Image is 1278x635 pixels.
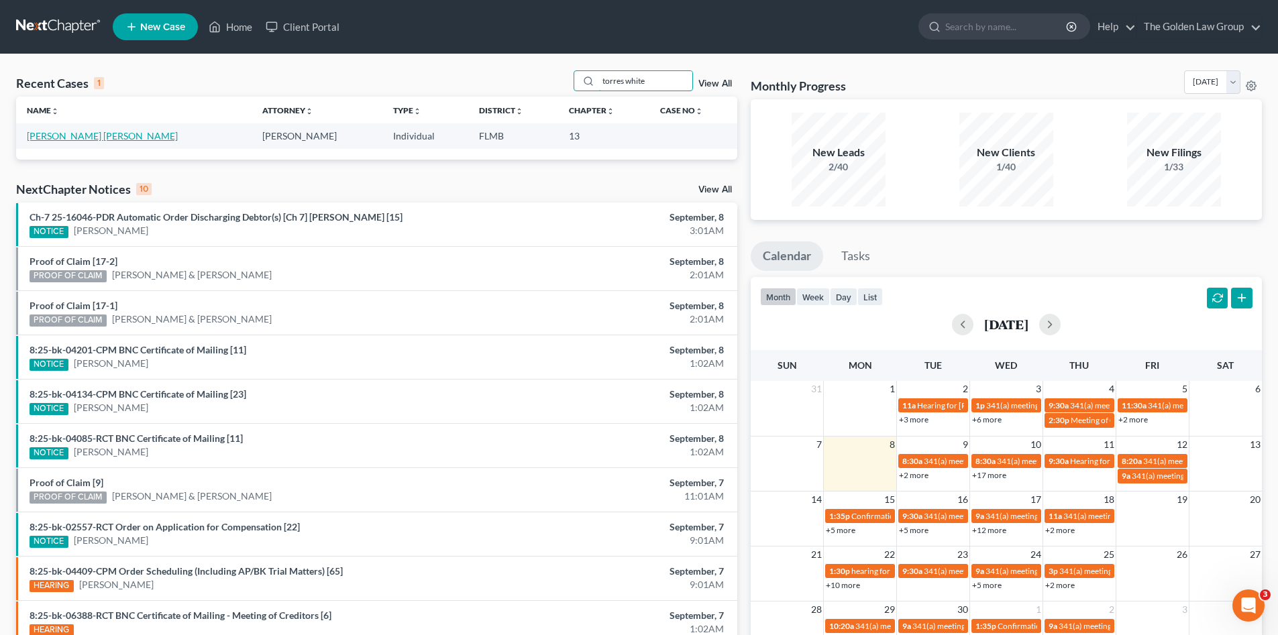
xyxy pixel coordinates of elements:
div: 1:02AM [501,401,724,414]
span: 26 [1175,546,1189,563]
span: 8:30a [975,456,996,466]
div: September, 8 [501,388,724,401]
span: 1 [888,381,896,397]
span: 9a [902,621,911,631]
span: 341(a) meeting for [PERSON_NAME] [1059,566,1189,576]
i: unfold_more [515,107,523,115]
span: 8:30a [902,456,922,466]
div: PROOF OF CLAIM [30,492,107,504]
span: Tue [924,359,942,371]
div: NOTICE [30,536,68,548]
span: New Case [140,22,185,32]
span: 1 [1034,601,1043,618]
a: [PERSON_NAME] [79,578,154,591]
div: Recent Cases [16,75,104,91]
a: Case Nounfold_more [660,105,703,115]
a: [PERSON_NAME] [PERSON_NAME] [27,130,178,141]
span: 341(a) meeting for [PERSON_NAME] [PERSON_NAME] & [PERSON_NAME] [986,566,1250,576]
a: Ch-7 25-16046-PDR Automatic Order Discharging Debtor(s) [Ch 7] [PERSON_NAME] [15] [30,211,403,223]
button: list [857,288,883,306]
span: 341(a) meeting for [PERSON_NAME] & [PERSON_NAME] [986,511,1186,521]
span: Wed [995,359,1017,371]
a: [PERSON_NAME] [74,445,148,459]
span: Fri [1145,359,1159,371]
div: 1 [94,77,104,89]
a: [PERSON_NAME] & [PERSON_NAME] [112,489,272,503]
div: NextChapter Notices [16,181,152,197]
div: NOTICE [30,403,68,415]
a: View All [698,79,732,89]
span: 27 [1248,546,1262,563]
button: week [796,288,830,306]
a: Calendar [751,241,823,271]
i: unfold_more [695,107,703,115]
span: 11a [902,400,916,410]
span: Hearing for [PERSON_NAME] & [PERSON_NAME] [1070,456,1246,466]
a: +2 more [1045,525,1075,535]
div: 1/33 [1127,160,1221,174]
a: Proof of Claim [17-1] [30,300,117,311]
span: 11a [1049,511,1062,521]
span: 2:30p [1049,415,1069,425]
span: 11 [1102,437,1116,453]
div: New Leads [792,145,886,160]
div: 1/40 [959,160,1053,174]
div: 9:01AM [501,578,724,591]
span: 341(a) meeting for [PERSON_NAME] [1148,400,1277,410]
span: 25 [1102,546,1116,563]
span: 9a [1122,471,1130,481]
div: PROOF OF CLAIM [30,314,107,327]
span: 4 [1108,381,1116,397]
span: Confirmation Hearing for [PERSON_NAME] [851,511,1005,521]
a: 8:25-bk-04085-RCT BNC Certificate of Mailing [11] [30,432,243,444]
span: Sat [1217,359,1234,371]
a: +5 more [826,525,855,535]
span: 5 [1181,381,1189,397]
div: 9:01AM [501,534,724,547]
h3: Monthly Progress [751,78,846,94]
span: 9a [975,566,984,576]
span: 341(a) meeting for [PERSON_NAME] [924,566,1053,576]
span: 22 [883,546,896,563]
span: 341(a) meeting for [PERSON_NAME] [1132,471,1261,481]
span: 1p [975,400,985,410]
span: Mon [849,359,872,371]
i: unfold_more [305,107,313,115]
span: 341(a) meeting for [PERSON_NAME] [1063,511,1193,521]
div: 2:01AM [501,268,724,282]
div: September, 8 [501,432,724,445]
span: 3 [1260,589,1271,600]
div: 2:01AM [501,312,724,326]
div: September, 8 [501,299,724,312]
span: Confirmation Hearing for [PERSON_NAME] [998,621,1151,631]
span: 8 [888,437,896,453]
a: Client Portal [259,15,346,39]
div: September, 7 [501,520,724,534]
a: +2 more [1118,414,1148,424]
span: 2 [961,381,969,397]
span: Hearing for [PERSON_NAME] [917,400,1022,410]
span: Sun [778,359,797,371]
span: 1:30p [829,566,850,576]
span: 9:30a [902,566,922,576]
td: Individual [382,123,468,148]
a: Attorneyunfold_more [262,105,313,115]
a: +12 more [972,525,1006,535]
span: 341(a) meeting for [PERSON_NAME] [855,621,985,631]
div: NOTICE [30,226,68,238]
a: [PERSON_NAME] & [PERSON_NAME] [112,268,272,282]
span: 29 [883,601,896,618]
span: 10 [1029,437,1043,453]
span: 341(a) meeting for [PERSON_NAME] [924,456,1053,466]
a: Districtunfold_more [479,105,523,115]
div: 1:02AM [501,357,724,370]
a: +5 more [899,525,928,535]
div: September, 8 [501,211,724,224]
div: New Clients [959,145,1053,160]
div: 10 [136,183,152,195]
span: 14 [810,492,823,508]
a: Help [1091,15,1136,39]
td: 13 [558,123,649,148]
a: View All [698,185,732,194]
h2: [DATE] [984,317,1028,331]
